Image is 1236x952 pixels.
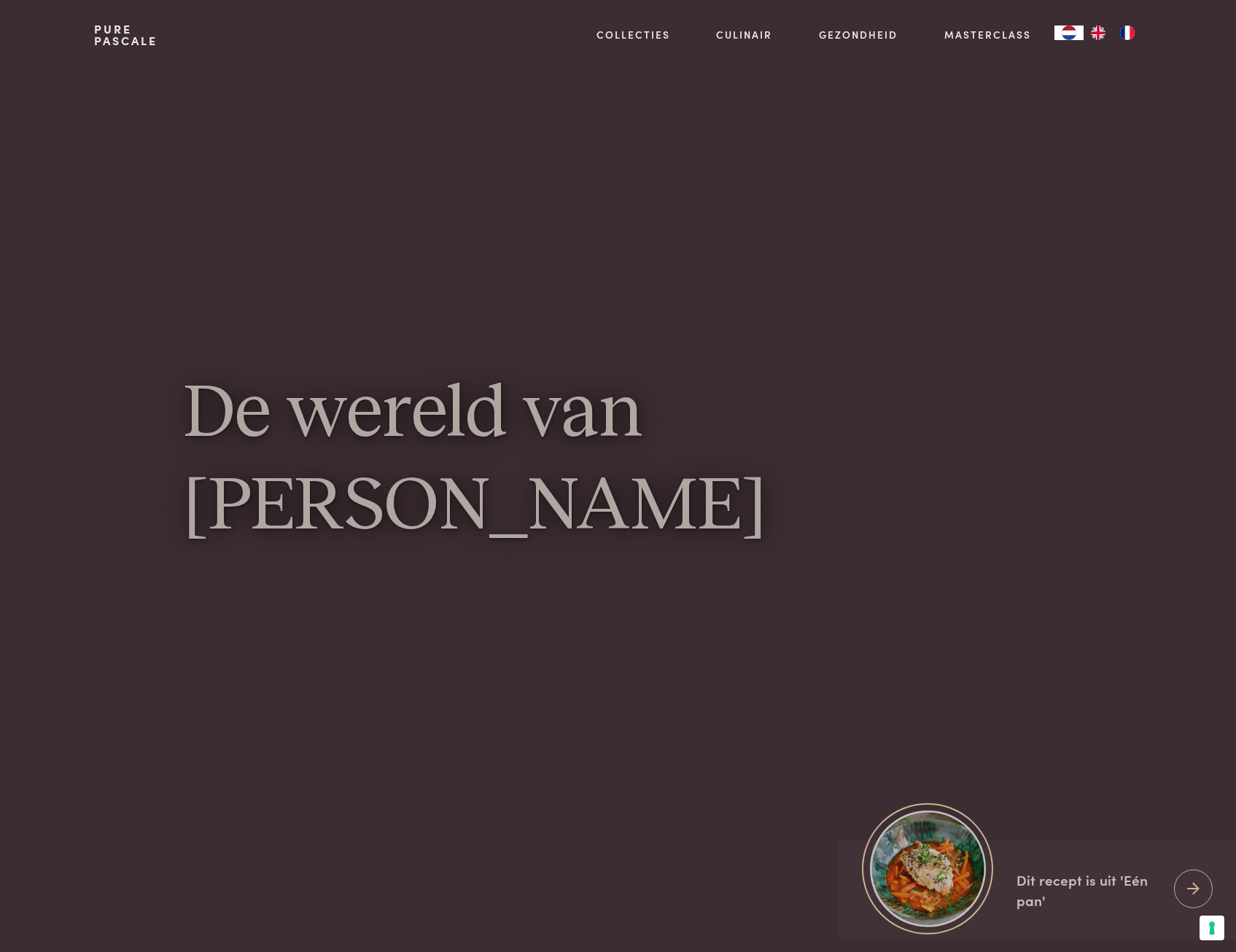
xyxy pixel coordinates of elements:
[839,840,1236,940] a: https://admin.purepascale.com/wp-content/uploads/2025/08/home_recept_link.jpg Dit recept is uit '...
[94,23,158,47] a: PurePascale
[1054,26,1084,40] a: NL
[819,27,898,42] a: Gezondheid
[1113,26,1142,40] a: FR
[184,369,1053,555] h1: De wereld van [PERSON_NAME]
[1084,26,1142,40] ul: Language list
[944,27,1031,42] a: Masterclass
[870,811,986,926] img: https://admin.purepascale.com/wp-content/uploads/2025/08/home_recept_link.jpg
[596,27,670,42] a: Collecties
[1200,916,1224,940] button: Uw voorkeuren voor toestemming voor trackingtechnologieën
[1084,26,1113,40] a: EN
[1054,26,1084,40] div: Language
[716,27,772,42] a: Culinair
[1054,26,1142,40] aside: Language selected: Nederlands
[1017,869,1162,910] div: Dit recept is uit 'Eén pan'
